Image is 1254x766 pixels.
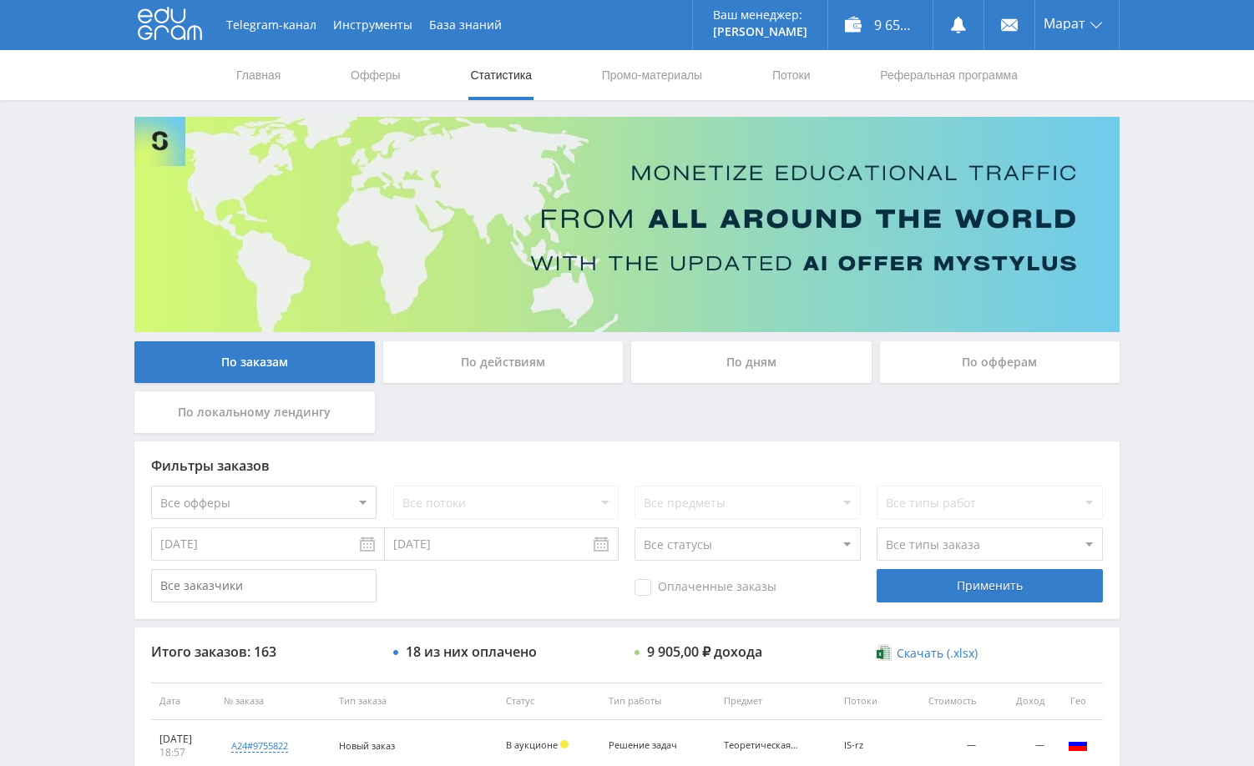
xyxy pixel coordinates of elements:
a: Главная [235,50,282,100]
div: По действиям [383,341,624,383]
a: Потоки [771,50,812,100]
th: Стоимость [901,683,984,720]
a: Офферы [349,50,402,100]
span: Новый заказ [339,739,395,752]
span: Марат [1044,17,1085,30]
div: По заказам [134,341,375,383]
span: В аукционе [506,738,558,751]
img: xlsx [877,644,891,661]
div: По локальному лендингу [134,391,375,433]
div: a24#9755822 [231,739,288,753]
div: [DATE] [159,733,207,746]
div: 18:57 [159,746,207,759]
th: Тип заказа [331,683,498,720]
div: Решение задач [609,740,684,751]
div: Применить [877,569,1102,602]
p: [PERSON_NAME] [713,25,807,38]
th: № заказа [215,683,331,720]
a: Статистика [468,50,533,100]
div: IS-rz [844,740,892,751]
div: По дням [631,341,872,383]
span: Скачать (.xlsx) [897,647,978,660]
div: 9 905,00 ₽ дохода [647,644,762,659]
th: Дата [151,683,215,720]
th: Доход [984,683,1053,720]
img: rus.png [1068,734,1088,754]
th: Тип работы [600,683,715,720]
th: Статус [498,683,601,720]
div: По офферам [880,341,1120,383]
span: Холд [560,740,569,748]
input: Все заказчики [151,569,377,602]
th: Предмет [715,683,835,720]
th: Потоки [836,683,901,720]
div: Теоретическая механика [724,740,799,751]
th: Гео [1053,683,1103,720]
span: Оплаченные заказы [635,579,776,596]
img: Banner [134,117,1120,332]
a: Скачать (.xlsx) [877,645,977,662]
a: Промо-материалы [600,50,704,100]
div: Итого заказов: 163 [151,644,377,659]
div: Фильтры заказов [151,458,1103,473]
a: Реферальная программа [878,50,1019,100]
div: 18 из них оплачено [406,644,537,659]
p: Ваш менеджер: [713,8,807,22]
